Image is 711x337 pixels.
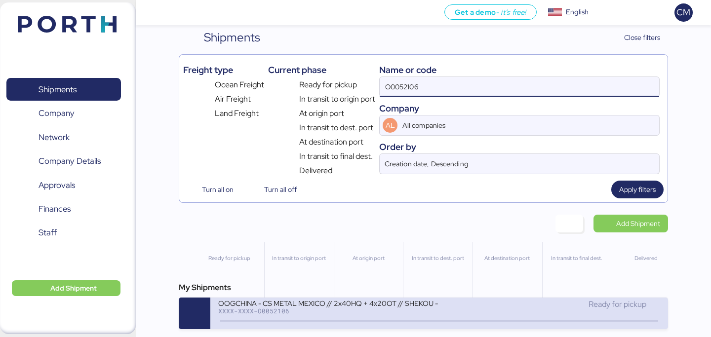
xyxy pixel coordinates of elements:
[179,282,668,294] div: My Shipments
[379,102,660,115] div: Company
[616,218,660,229] span: Add Shipment
[616,254,677,262] div: Delivered
[218,307,439,314] div: XXXX-XXXX-O0052106
[299,136,363,148] span: At destination port
[264,184,297,195] span: Turn all off
[676,6,690,19] span: CM
[611,181,664,198] button: Apply filters
[299,93,375,105] span: In transit to origin port
[547,254,607,262] div: In transit to final dest.
[6,198,121,221] a: Finances
[39,202,71,216] span: Finances
[215,93,251,105] span: Air Freight
[400,115,631,135] input: AL
[245,181,305,198] button: Turn all off
[619,184,656,195] span: Apply filters
[407,254,468,262] div: In transit to dest. port
[624,32,660,43] span: Close filters
[39,225,57,240] span: Staff
[142,4,158,21] button: Menu
[299,122,373,134] span: In transit to dest. port
[39,178,75,192] span: Approvals
[338,254,399,262] div: At origin port
[604,29,668,46] button: Close filters
[6,78,121,101] a: Shipments
[215,79,264,91] span: Ocean Freight
[6,126,121,149] a: Network
[477,254,538,262] div: At destination port
[6,102,121,125] a: Company
[39,82,77,97] span: Shipments
[299,79,357,91] span: Ready for pickup
[39,106,75,120] span: Company
[589,299,646,309] span: Ready for pickup
[593,215,668,232] a: Add Shipment
[198,254,260,262] div: Ready for pickup
[6,222,121,244] a: Staff
[6,150,121,173] a: Company Details
[299,165,332,177] span: Delivered
[183,63,264,76] div: Freight type
[299,108,344,119] span: At origin port
[268,63,375,76] div: Current phase
[12,280,120,296] button: Add Shipment
[218,299,439,307] div: OOGCHINA - CS METAL MEXICO // 2x40HQ + 4x20OT // SHEKOU - MANZANILLO // HBL: OOGSZ25080975 // MBL...
[379,140,660,153] div: Order by
[269,254,329,262] div: In transit to origin port
[299,150,373,162] span: In transit to final dest.
[379,63,660,76] div: Name or code
[204,29,260,46] div: Shipments
[386,120,395,131] span: AL
[183,181,241,198] button: Turn all on
[39,154,101,168] span: Company Details
[215,108,259,119] span: Land Freight
[6,174,121,196] a: Approvals
[202,184,234,195] span: Turn all on
[566,7,589,17] div: English
[39,130,70,145] span: Network
[50,282,97,294] span: Add Shipment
